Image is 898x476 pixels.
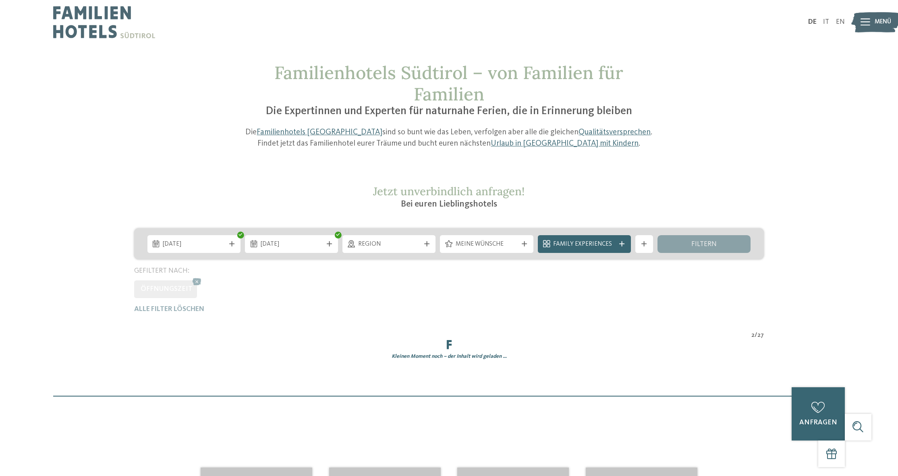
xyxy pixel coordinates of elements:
[373,184,525,198] span: Jetzt unverbindlich anfragen!
[755,331,757,340] span: /
[401,200,497,209] span: Bei euren Lieblingshotels
[456,240,518,249] span: Meine Wünsche
[792,387,845,441] a: anfragen
[266,106,632,117] span: Die Expertinnen und Experten für naturnahe Ferien, die in Erinnerung bleiben
[579,128,651,136] a: Qualitätsversprechen
[808,19,817,25] a: DE
[163,240,225,249] span: [DATE]
[358,240,420,249] span: Region
[274,61,623,105] span: Familienhotels Südtirol – von Familien für Familien
[238,127,660,149] p: Die sind so bunt wie das Leben, verfolgen aber alle die gleichen . Findet jetzt das Familienhotel...
[127,353,770,360] div: Kleinen Moment noch – der Inhalt wird geladen …
[836,19,845,25] a: EN
[257,128,382,136] a: Familienhotels [GEOGRAPHIC_DATA]
[553,240,615,249] span: Family Experiences
[261,240,323,249] span: [DATE]
[875,18,891,27] span: Menü
[823,19,829,25] a: IT
[799,419,837,426] span: anfragen
[757,331,764,340] span: 27
[751,331,755,340] span: 2
[491,140,639,148] a: Urlaub in [GEOGRAPHIC_DATA] mit Kindern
